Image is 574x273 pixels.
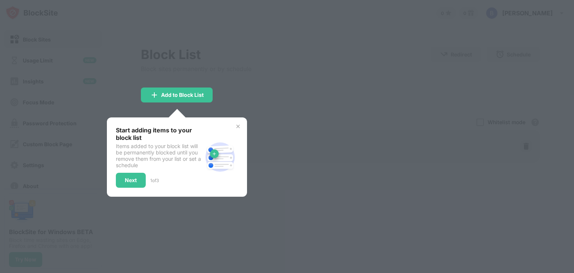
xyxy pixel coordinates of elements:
div: Items added to your block list will be permanently blocked until you remove them from your list o... [116,143,202,168]
div: Next [125,177,137,183]
div: Start adding items to your block list [116,126,202,141]
img: x-button.svg [235,123,241,129]
img: block-site.svg [202,139,238,175]
div: 1 of 3 [150,178,159,183]
div: Add to Block List [161,92,204,98]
